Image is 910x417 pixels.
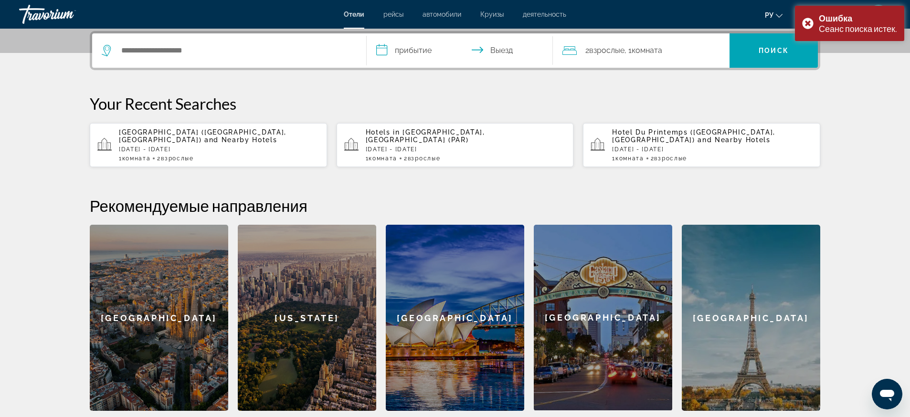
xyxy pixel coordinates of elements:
[204,136,277,144] span: and Nearby Hotels
[119,155,150,162] span: 1
[589,46,624,55] span: Взрослые
[238,225,376,411] div: [US_STATE]
[404,155,440,162] span: 2
[369,155,397,162] span: Комната
[612,155,644,162] span: 1
[92,33,818,68] div: Search widget
[423,10,461,18] a: автомобили
[90,123,327,167] button: [GEOGRAPHIC_DATA] ([GEOGRAPHIC_DATA], [GEOGRAPHIC_DATA]) and Nearby Hotels[DATE] - [DATE]1Комната...
[344,10,364,18] a: Отели
[682,225,820,411] a: Paris[GEOGRAPHIC_DATA]
[157,155,193,162] span: 2
[585,44,624,57] span: 2
[337,123,574,167] button: Hotels in [GEOGRAPHIC_DATA], [GEOGRAPHIC_DATA] (PAR)[DATE] - [DATE]1Комната2Взрослые
[238,225,376,411] a: New York[US_STATE]
[366,146,566,153] p: [DATE] - [DATE]
[730,33,818,68] button: Search
[819,13,897,23] div: Ошибка
[872,379,902,409] iframe: Кнопка запуска окна обмена сообщениями
[765,8,783,22] button: Изменить язык
[161,155,193,162] span: Взрослые
[120,43,352,58] input: Search hotel destination
[119,128,286,144] span: [GEOGRAPHIC_DATA] ([GEOGRAPHIC_DATA], [GEOGRAPHIC_DATA])
[90,196,820,215] h2: Рекомендуемые направления
[682,225,820,411] div: [GEOGRAPHIC_DATA]
[122,155,151,162] span: Комната
[523,10,566,18] a: деятельность
[480,10,504,18] a: Круизы
[366,128,400,136] span: Hotels in
[632,46,662,55] span: Комната
[624,44,662,57] span: , 1
[90,225,228,411] div: [GEOGRAPHIC_DATA]
[408,155,440,162] span: Взрослые
[651,155,687,162] span: 2
[367,33,553,68] button: Select check in and out date
[119,146,319,153] p: [DATE] - [DATE]
[90,94,820,113] p: Your Recent Searches
[366,155,397,162] span: 1
[583,123,820,167] button: Hotel Du Printemps ([GEOGRAPHIC_DATA], [GEOGRAPHIC_DATA]) and Nearby Hotels[DATE] - [DATE]1Комнат...
[654,155,687,162] span: Взрослые
[819,23,897,34] font: Сеанс поиска истек.
[553,33,730,68] button: Travelers: 2 adults, 0 children
[612,128,775,144] span: Hotel Du Printemps ([GEOGRAPHIC_DATA], [GEOGRAPHIC_DATA])
[866,4,891,24] button: Меню пользователя
[386,225,524,411] a: Sydney[GEOGRAPHIC_DATA]
[534,225,672,411] a: San Diego[GEOGRAPHIC_DATA]
[765,11,773,19] font: ру
[534,225,672,410] div: [GEOGRAPHIC_DATA]
[759,47,789,54] span: Поиск
[615,155,644,162] span: Комната
[383,10,403,18] a: рейсы
[612,146,813,153] p: [DATE] - [DATE]
[819,13,852,23] font: Ошибка
[366,128,485,144] span: [GEOGRAPHIC_DATA], [GEOGRAPHIC_DATA] (PAR)
[698,136,771,144] span: and Nearby Hotels
[90,225,228,411] a: Barcelona[GEOGRAPHIC_DATA]
[386,225,524,411] div: [GEOGRAPHIC_DATA]
[19,2,115,27] a: Травориум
